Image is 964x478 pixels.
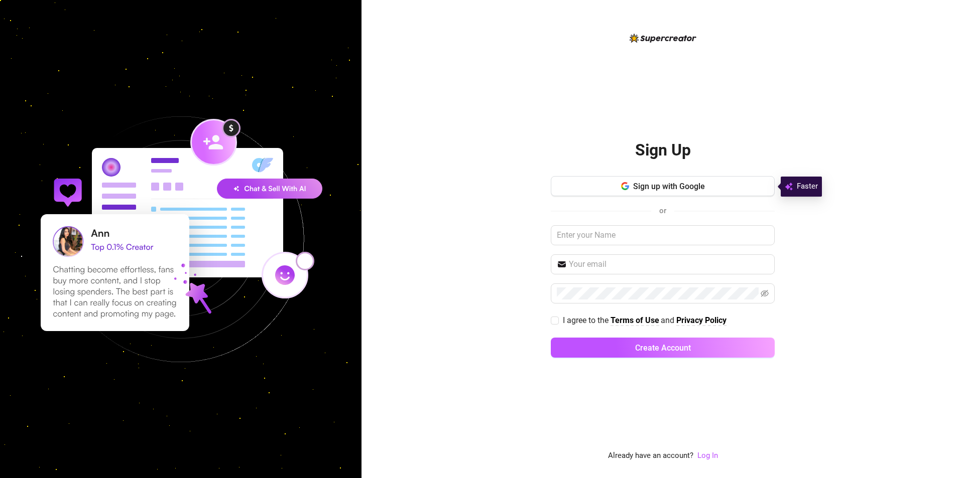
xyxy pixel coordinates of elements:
[633,182,705,191] span: Sign up with Google
[661,315,676,325] span: and
[569,258,769,270] input: Your email
[551,225,775,245] input: Enter your Name
[697,451,718,460] a: Log In
[676,315,727,325] strong: Privacy Policy
[659,206,666,215] span: or
[608,450,693,462] span: Already have an account?
[785,181,793,193] img: svg%3e
[635,343,691,353] span: Create Account
[551,338,775,358] button: Create Account
[635,140,691,161] h2: Sign Up
[676,315,727,326] a: Privacy Policy
[7,66,354,413] img: signup-background-D0MIrEPF.svg
[551,176,775,196] button: Sign up with Google
[611,315,659,326] a: Terms of Use
[761,289,769,297] span: eye-invisible
[630,34,696,43] img: logo-BBDzfeDw.svg
[797,181,818,193] span: Faster
[697,450,718,462] a: Log In
[611,315,659,325] strong: Terms of Use
[563,315,611,325] span: I agree to the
